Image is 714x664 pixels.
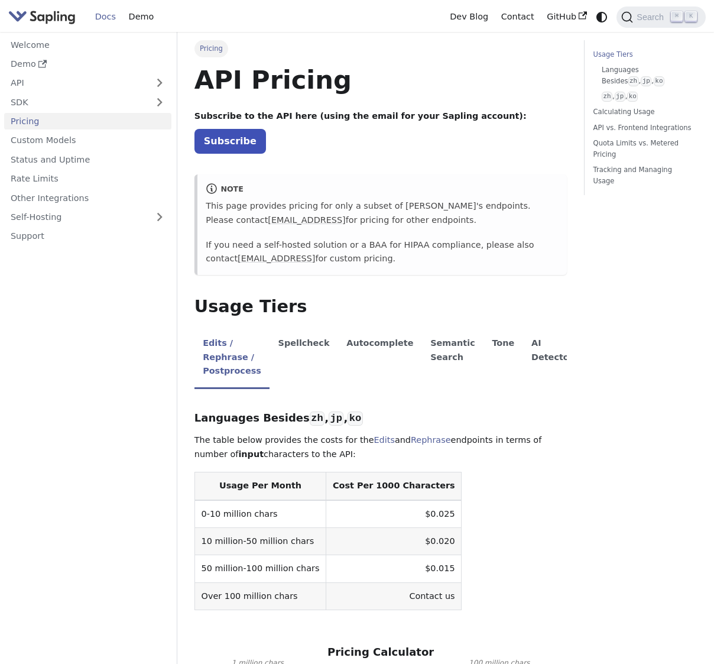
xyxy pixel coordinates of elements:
td: Over 100 million chars [194,582,326,610]
td: Contact us [326,582,462,610]
h3: Pricing Calculator [327,646,434,659]
a: Other Integrations [4,189,171,206]
code: zh [310,412,324,426]
li: Tone [483,328,523,389]
a: [EMAIL_ADDRESS] [268,215,345,225]
a: GitHub [540,8,593,26]
a: Sapling.ai [8,8,80,25]
td: $0.020 [326,528,462,555]
a: Languages Besideszh,jp,ko [602,64,689,87]
nav: Breadcrumbs [194,40,567,57]
a: zh,jp,ko [602,91,689,102]
a: Status and Uptime [4,151,171,168]
a: Welcome [4,36,171,53]
a: SDK [4,93,148,111]
button: Expand sidebar category 'API' [148,75,171,92]
code: zh [602,92,612,102]
li: Semantic Search [422,328,483,389]
a: Rephrase [411,435,451,445]
a: Subscribe [194,129,266,153]
span: Pricing [194,40,228,57]
a: Dev Blog [443,8,494,26]
a: Tracking and Managing Usage [593,164,693,187]
p: This page provides pricing for only a subset of [PERSON_NAME]'s endpoints. Please contact for pri... [206,199,559,228]
a: Demo [4,56,171,73]
button: Switch between dark and light mode (currently system mode) [593,8,611,25]
a: Custom Models [4,132,171,149]
a: Self-Hosting [4,209,171,226]
a: Quota Limits vs. Metered Pricing [593,138,693,160]
code: ko [627,92,638,102]
span: Search [633,12,671,22]
code: ko [348,412,362,426]
div: note [206,183,559,197]
button: Expand sidebar category 'SDK' [148,93,171,111]
code: zh [628,76,639,86]
kbd: ⌘ [671,11,683,22]
code: ko [654,76,664,86]
td: $0.015 [326,555,462,582]
a: Usage Tiers [593,49,693,60]
a: Contact [495,8,541,26]
td: 10 million-50 million chars [194,528,326,555]
li: Autocomplete [338,328,422,389]
p: The table below provides the costs for the and endpoints in terms of number of characters to the ... [194,433,567,462]
td: 50 million-100 million chars [194,555,326,582]
h1: API Pricing [194,64,567,96]
a: API [4,75,148,92]
a: Calculating Usage [593,106,693,118]
a: Demo [122,8,160,26]
a: Rate Limits [4,170,171,187]
strong: input [238,449,264,459]
a: Edits [374,435,395,445]
img: Sapling.ai [8,8,76,25]
p: If you need a self-hosted solution or a BAA for HIPAA compliance, please also contact for custom ... [206,238,559,267]
a: API vs. Frontend Integrations [593,122,693,134]
th: Usage Per Month [194,472,326,500]
a: Docs [89,8,122,26]
kbd: K [685,11,697,22]
h3: Languages Besides , , [194,412,567,425]
th: Cost Per 1000 Characters [326,472,462,500]
code: jp [641,76,651,86]
td: 0-10 million chars [194,500,326,528]
strong: Subscribe to the API here (using the email for your Sapling account): [194,111,527,121]
li: AI Detector [523,328,582,389]
a: Support [4,228,171,245]
h2: Usage Tiers [194,296,567,318]
code: jp [615,92,625,102]
td: $0.025 [326,500,462,528]
li: Spellcheck [270,328,338,389]
a: [EMAIL_ADDRESS] [238,254,315,263]
a: Pricing [4,113,171,130]
button: Search (Command+K) [616,7,705,28]
li: Edits / Rephrase / Postprocess [194,328,270,389]
code: jp [329,412,343,426]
